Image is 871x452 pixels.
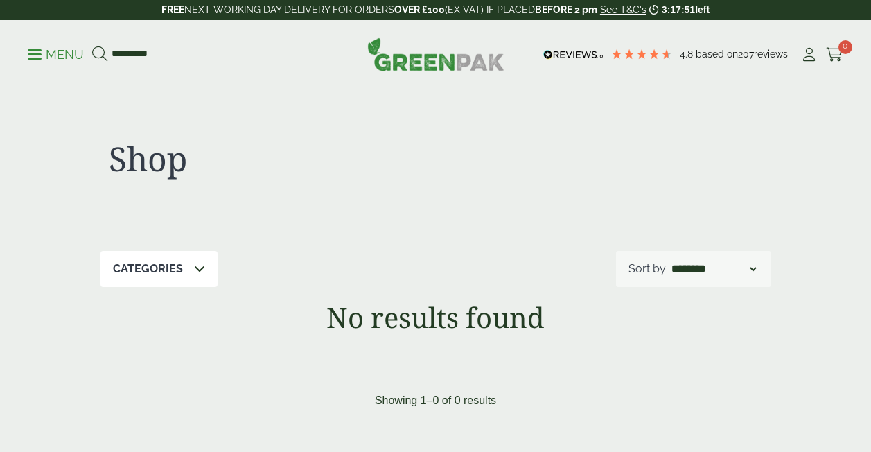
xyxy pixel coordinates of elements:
strong: FREE [161,4,184,15]
i: My Account [800,48,818,62]
strong: OVER £100 [394,4,445,15]
img: REVIEWS.io [543,50,604,60]
p: Showing 1–0 of 0 results [375,392,496,409]
a: Menu [28,46,84,60]
select: Shop order [669,261,759,277]
h1: Shop [109,139,428,179]
span: 3:17:51 [662,4,695,15]
span: reviews [754,49,788,60]
img: GreenPak Supplies [367,37,504,71]
span: 0 [838,40,852,54]
p: Menu [28,46,84,63]
i: Cart [826,48,843,62]
span: left [695,4,710,15]
span: 207 [738,49,754,60]
h1: No results found [63,301,809,334]
a: See T&C's [600,4,646,15]
p: Categories [113,261,183,277]
p: Sort by [628,261,666,277]
span: 4.8 [680,49,696,60]
a: 0 [826,44,843,65]
div: 4.79 Stars [610,48,673,60]
span: Based on [696,49,738,60]
strong: BEFORE 2 pm [535,4,597,15]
